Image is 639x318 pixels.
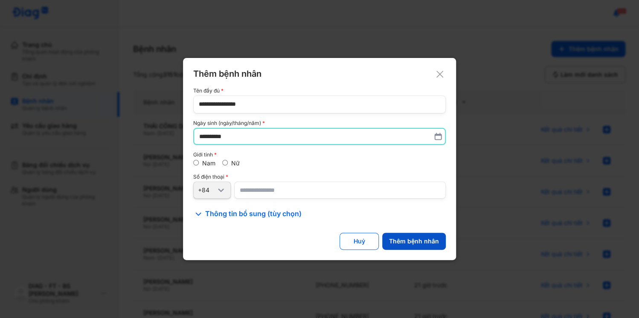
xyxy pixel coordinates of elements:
[202,159,215,167] label: Nam
[340,233,379,250] button: Huỷ
[198,186,216,194] div: +84
[193,120,446,126] div: Ngày sinh (ngày/tháng/năm)
[193,88,446,94] div: Tên đầy đủ
[382,233,446,250] button: Thêm bệnh nhân
[231,159,240,167] label: Nữ
[193,152,446,158] div: Giới tính
[389,237,439,245] div: Thêm bệnh nhân
[193,174,446,180] div: Số điện thoại
[205,209,302,219] span: Thông tin bổ sung (tùy chọn)
[193,68,446,79] div: Thêm bệnh nhân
